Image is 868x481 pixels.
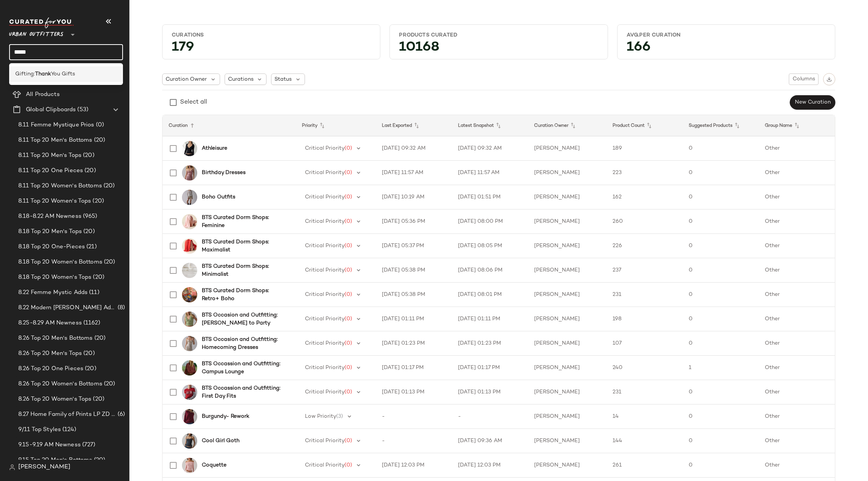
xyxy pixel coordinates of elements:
[91,273,104,282] span: (20)
[452,453,528,478] td: [DATE] 12:03 PM
[452,161,528,185] td: [DATE] 11:57 AM
[606,136,683,161] td: 189
[376,258,452,283] td: [DATE] 05:38 PM
[26,90,60,99] span: All Products
[759,258,835,283] td: Other
[18,182,102,190] span: 8.11 Top 20 Women's Bottoms
[376,283,452,307] td: [DATE] 05:38 PM
[88,288,99,297] span: (11)
[345,194,352,200] span: (0)
[790,95,835,110] button: New Curation
[376,115,452,136] th: Last Exported
[345,267,352,273] span: (0)
[759,307,835,331] td: Other
[376,331,452,356] td: [DATE] 01:23 PM
[305,194,345,200] span: Critical Priority
[9,18,74,28] img: cfy_white_logo.C9jOOHJF.svg
[182,385,197,400] img: 103247581_060_b
[116,410,125,419] span: (6)
[376,453,452,478] td: [DATE] 12:03 PM
[376,429,452,453] td: -
[182,458,197,473] img: 101986321_065_b
[305,365,345,371] span: Critical Priority
[376,136,452,161] td: [DATE] 09:32 AM
[18,380,102,388] span: 8.26 Top 20 Women's Bottoms
[528,283,606,307] td: [PERSON_NAME]
[18,212,81,221] span: 8.18-8.22 AM Newness
[81,212,97,221] span: (965)
[296,115,376,136] th: Priority
[528,356,606,380] td: [PERSON_NAME]
[18,410,116,419] span: 8.27 Home Family of Prints LP ZD Adds
[81,441,96,449] span: (727)
[18,151,81,160] span: 8.11 Top 20 Men's Tops
[376,161,452,185] td: [DATE] 11:57 AM
[18,121,94,129] span: 8.11 Femme Mystique Prios
[180,98,207,107] div: Select all
[102,182,115,190] span: (20)
[18,166,83,175] span: 8.11 Top 20 One Pieces
[683,404,759,429] td: 0
[305,243,345,249] span: Critical Priority
[606,331,683,356] td: 107
[18,334,93,343] span: 8.26 Top 20 Men's Bottoms
[683,161,759,185] td: 0
[528,115,606,136] th: Curation Owner
[452,258,528,283] td: [DATE] 08:06 PM
[166,42,377,56] div: 179
[345,170,352,176] span: (0)
[116,304,125,312] span: (8)
[376,307,452,331] td: [DATE] 01:11 PM
[202,287,287,303] b: BTS Curated Dorm Shops: Retro+ Boho
[182,360,197,376] img: 94373735_061_b
[18,197,91,206] span: 8.11 Top 20 Women's Tops
[621,42,832,56] div: 166
[606,380,683,404] td: 231
[61,425,76,434] span: (124)
[26,105,76,114] span: Global Clipboards
[102,380,115,388] span: (20)
[683,258,759,283] td: 0
[82,319,100,328] span: (1162)
[202,412,249,420] b: Burgundy- Rework
[759,234,835,258] td: Other
[18,304,116,312] span: 8.22 Modern [PERSON_NAME] Adds
[528,161,606,185] td: [PERSON_NAME]
[202,193,235,201] b: Boho Outfits
[452,283,528,307] td: [DATE] 08:01 PM
[345,243,352,249] span: (0)
[76,105,88,114] span: (53)
[305,438,345,444] span: Critical Priority
[606,258,683,283] td: 237
[202,311,287,327] b: BTS Occasion and Outfitting: [PERSON_NAME] to Party
[202,262,287,278] b: BTS Curated Dorm Shops: Minimalist
[202,144,227,152] b: Athleisure
[18,456,93,465] span: 9.15 Top 20 Men's Bottoms
[305,316,345,322] span: Critical Priority
[452,209,528,234] td: [DATE] 08:00 PM
[759,283,835,307] td: Other
[51,70,75,78] span: You Gifts
[683,234,759,258] td: 0
[345,438,352,444] span: (0)
[792,76,815,82] span: Columns
[18,273,91,282] span: 8.18 Top 20 Women's Tops
[202,214,287,230] b: BTS Curated Dorm Shops: Feminine
[202,169,246,177] b: Birthday Dresses
[683,115,759,136] th: Suggested Products
[528,331,606,356] td: [PERSON_NAME]
[345,340,352,346] span: (0)
[528,185,606,209] td: [PERSON_NAME]
[376,234,452,258] td: [DATE] 05:37 PM
[202,238,287,254] b: BTS Curated Dorm Shops: Maximalist
[35,70,51,78] b: Thank
[627,32,826,39] div: Avg.per Curation
[606,209,683,234] td: 260
[345,389,352,395] span: (0)
[528,209,606,234] td: [PERSON_NAME]
[345,292,352,297] span: (0)
[93,334,106,343] span: (20)
[305,145,345,151] span: Critical Priority
[528,258,606,283] td: [PERSON_NAME]
[683,209,759,234] td: 0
